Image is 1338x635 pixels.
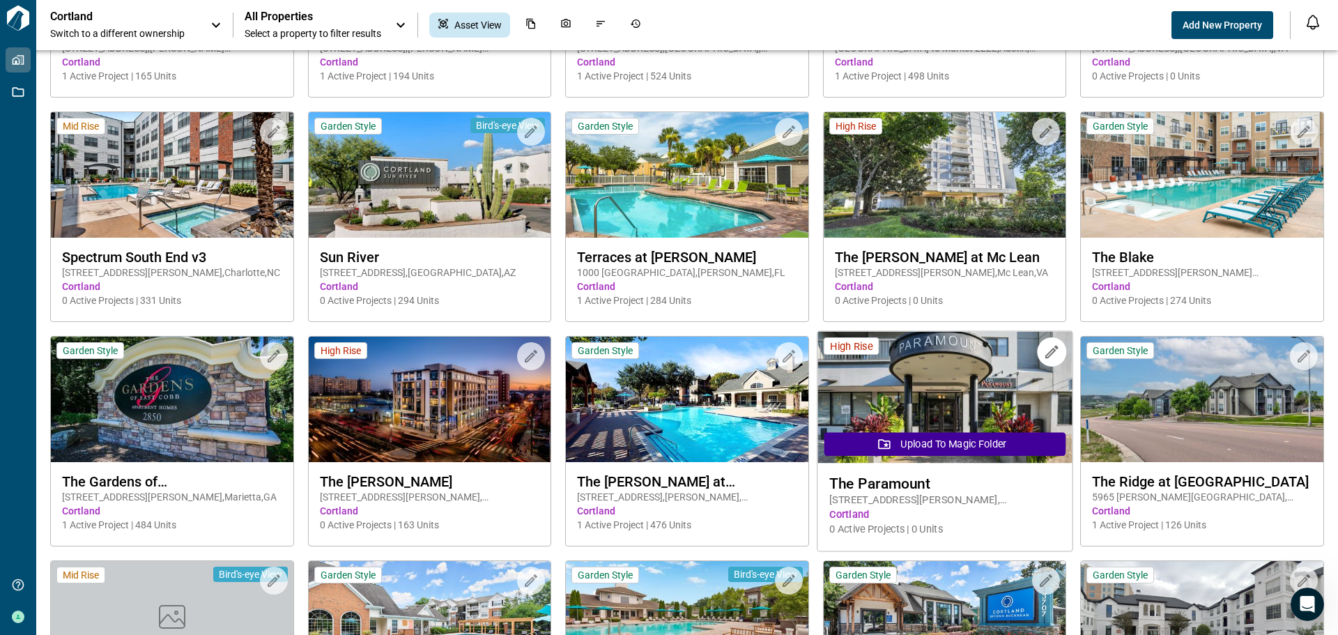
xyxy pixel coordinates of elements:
span: Asset View [454,18,502,32]
span: Cortland [320,280,540,293]
span: Cortland [1092,280,1312,293]
img: property-asset [51,112,293,238]
span: [STREET_ADDRESS] , [GEOGRAPHIC_DATA] , AZ [320,266,540,280]
span: 0 Active Projects | 274 Units [1092,293,1312,307]
span: 1 Active Project | 484 Units [62,518,282,532]
span: Cortland [829,507,1060,522]
span: 0 Active Projects | 163 Units [320,518,540,532]
span: Garden Style [321,120,376,132]
span: Cortland [835,55,1055,69]
div: Asset View [429,13,510,38]
span: Mid Rise [63,120,99,132]
span: 5965 [PERSON_NAME][GEOGRAPHIC_DATA] , [US_STATE][GEOGRAPHIC_DATA] , CO [1092,490,1312,504]
span: Cortland [835,280,1055,293]
span: Terraces at [PERSON_NAME] [577,249,797,266]
span: Cortland [62,280,282,293]
span: [STREET_ADDRESS][PERSON_NAME][PERSON_NAME] , Kennesaw , GA [1092,266,1312,280]
span: Cortland [62,55,282,69]
span: 0 Active Projects | 331 Units [62,293,282,307]
button: Add New Property [1171,11,1273,39]
span: [STREET_ADDRESS][PERSON_NAME] , Marietta , GA [62,490,282,504]
span: The Paramount [829,475,1060,492]
span: Bird's-eye View [734,568,797,581]
span: 1 Active Project | 476 Units [577,518,797,532]
img: property-asset [1081,337,1323,462]
span: All Properties [245,10,381,24]
span: High Rise [836,120,876,132]
span: High Rise [830,339,872,353]
span: Cortland [1092,504,1312,518]
span: [STREET_ADDRESS][PERSON_NAME] , Charlotte , NC [62,266,282,280]
span: The [PERSON_NAME] [320,473,540,490]
span: [STREET_ADDRESS] , [PERSON_NAME] , [GEOGRAPHIC_DATA] [577,490,797,504]
span: Cortland [577,55,797,69]
button: Open notification feed [1302,11,1324,33]
span: Garden Style [578,120,633,132]
span: Cortland [577,504,797,518]
span: Garden Style [321,569,376,581]
span: 1 Active Project | 524 Units [577,69,797,83]
span: 0 Active Projects | 0 Units [829,522,1060,537]
span: Garden Style [1093,569,1148,581]
button: Upload to Magic Folder [824,432,1066,456]
img: property-asset [817,332,1072,464]
span: Garden Style [63,344,118,357]
span: The Ridge at [GEOGRAPHIC_DATA] [1092,473,1312,490]
span: 0 Active Projects | 0 Units [835,293,1055,307]
img: property-asset [566,337,808,462]
span: Sun River [320,249,540,266]
span: Spectrum South End v3 [62,249,282,266]
img: property-asset [1081,112,1323,238]
span: 0 Active Projects | 0 Units [1092,69,1312,83]
img: property-asset [566,112,808,238]
span: The [PERSON_NAME] at Mc Lean [835,249,1055,266]
span: [STREET_ADDRESS][PERSON_NAME] , [GEOGRAPHIC_DATA] , VA [829,493,1060,507]
span: [STREET_ADDRESS][PERSON_NAME] , [GEOGRAPHIC_DATA] , VA [320,490,540,504]
span: Bird's-eye View [219,568,282,581]
span: Bird's-eye View [476,119,539,132]
span: The Gardens of [GEOGRAPHIC_DATA][PERSON_NAME] [62,473,282,490]
span: Cortland [320,55,540,69]
span: 1 Active Project | 284 Units [577,293,797,307]
div: Photos [552,13,580,38]
span: 0 Active Projects | 294 Units [320,293,540,307]
div: Issues & Info [587,13,615,38]
div: Job History [622,13,649,38]
span: Cortland [320,504,540,518]
span: 1 Active Project | 498 Units [835,69,1055,83]
span: Cortland [577,280,797,293]
img: property-asset [309,337,551,462]
span: Garden Style [578,344,633,357]
span: [STREET_ADDRESS][PERSON_NAME] , Mc Lean , VA [835,266,1055,280]
span: The [PERSON_NAME] at [GEOGRAPHIC_DATA] [577,473,797,490]
span: Garden Style [1093,344,1148,357]
span: The Blake [1092,249,1312,266]
span: Garden Style [836,569,891,581]
img: property-asset [51,337,293,462]
span: 1 Active Project | 126 Units [1092,518,1312,532]
span: Add New Property [1183,18,1262,32]
div: Documents [517,13,545,38]
p: Cortland [50,10,176,24]
span: High Rise [321,344,361,357]
span: Cortland [1092,55,1312,69]
span: 1000 [GEOGRAPHIC_DATA] , [PERSON_NAME] , FL [577,266,797,280]
img: property-asset [824,112,1066,238]
span: Select a property to filter results [245,26,381,40]
img: property-asset [309,112,551,238]
span: Cortland [62,504,282,518]
span: Mid Rise [63,569,99,581]
span: Garden Style [578,569,633,581]
iframe: Intercom live chat [1291,588,1324,621]
span: 1 Active Project | 194 Units [320,69,540,83]
span: Switch to a different ownership [50,26,197,40]
span: 1 Active Project | 165 Units [62,69,282,83]
span: Garden Style [1093,120,1148,132]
